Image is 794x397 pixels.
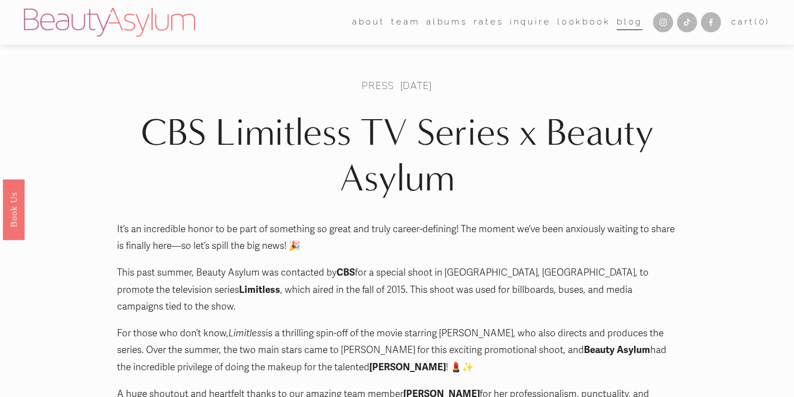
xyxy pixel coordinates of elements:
a: Book Us [3,179,25,239]
strong: Limitless [239,284,280,296]
strong: CBS [337,267,355,278]
span: team [391,14,420,30]
span: ( ) [754,17,770,27]
a: Rates [474,14,503,31]
img: Beauty Asylum | Bridal Hair &amp; Makeup Charlotte &amp; Atlanta [24,8,195,37]
a: Press [362,79,393,92]
a: Instagram [653,12,673,32]
a: 0 items in cart [731,14,770,30]
a: folder dropdown [352,14,385,31]
a: folder dropdown [391,14,420,31]
strong: Beauty Asylum [584,344,650,356]
a: TikTok [677,12,697,32]
p: This past summer, Beauty Asylum was contacted by for a special shoot in [GEOGRAPHIC_DATA], [GEOGR... [117,264,677,316]
span: about [352,14,385,30]
a: Lookbook [557,14,611,31]
a: albums [426,14,467,31]
h1: CBS Limitless TV Series x Beauty Asylum [117,110,677,202]
span: [DATE] [400,79,432,92]
p: For those who don’t know, is a thrilling spin-off of the movie starring [PERSON_NAME], who also d... [117,325,677,376]
em: Limitless [228,327,266,339]
span: 0 [759,17,766,27]
strong: [PERSON_NAME] [369,361,446,373]
a: Facebook [701,12,721,32]
p: It’s an incredible honor to be part of something so great and truly career-defining! The moment w... [117,221,677,255]
a: Blog [617,14,642,31]
a: Inquire [510,14,551,31]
